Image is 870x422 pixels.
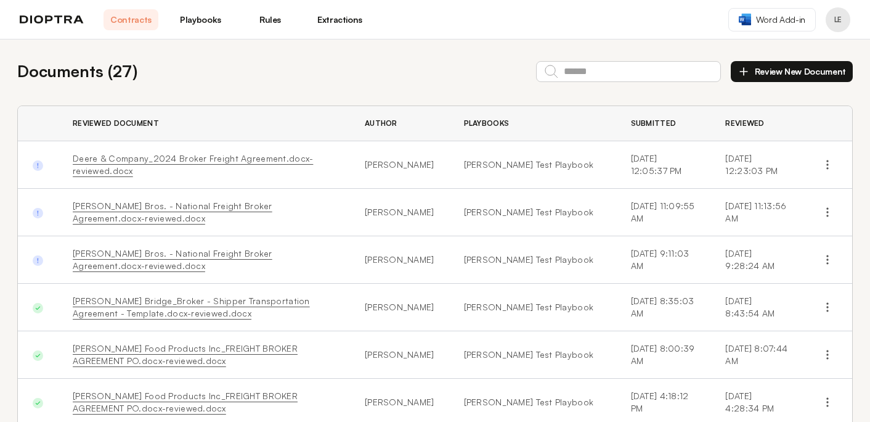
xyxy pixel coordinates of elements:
[33,350,43,361] img: Done
[464,396,601,408] a: [PERSON_NAME] Test Playbook
[33,160,43,171] img: Done
[616,141,711,189] td: [DATE] 12:05:37 PM
[616,284,711,331] td: [DATE] 8:35:03 AM
[73,296,310,318] a: [PERSON_NAME] Bridge_Broker - Shipper Transportation Agreement - Template.docx-reviewed.docx
[73,153,313,176] a: Deere & Company_2024 Broker Freight Agreement.docx-reviewed.docx
[739,14,751,25] img: word
[17,59,137,83] h2: Documents ( 27 )
[243,9,298,30] a: Rules
[710,189,803,236] td: [DATE] 11:13:56 AM
[710,236,803,284] td: [DATE] 9:28:24 AM
[464,301,601,313] a: [PERSON_NAME] Test Playbook
[33,255,43,266] img: Done
[449,106,616,141] th: Playbooks
[33,208,43,218] img: Done
[73,201,272,223] a: [PERSON_NAME] Bros. - National Freight Broker Agreement.docx-reviewed.docx
[350,141,449,189] td: [PERSON_NAME]
[464,159,601,171] a: [PERSON_NAME] Test Playbook
[20,15,84,24] img: logo
[350,189,449,236] td: [PERSON_NAME]
[756,14,805,26] span: Word Add-in
[710,331,803,379] td: [DATE] 8:07:44 AM
[58,106,350,141] th: Reviewed Document
[173,9,228,30] a: Playbooks
[616,189,711,236] td: [DATE] 11:09:55 AM
[464,349,601,361] a: [PERSON_NAME] Test Playbook
[826,7,850,32] button: Profile menu
[616,331,711,379] td: [DATE] 8:00:39 AM
[464,206,601,218] a: [PERSON_NAME] Test Playbook
[350,284,449,331] td: [PERSON_NAME]
[616,106,711,141] th: Submitted
[73,343,298,366] a: [PERSON_NAME] Food Products Inc_FREIGHT BROKER AGREEMENT PO.docx-reviewed.docx
[312,9,367,30] a: Extractions
[350,236,449,284] td: [PERSON_NAME]
[350,331,449,379] td: [PERSON_NAME]
[728,8,816,31] a: Word Add-in
[731,61,853,82] button: Review New Document
[73,391,298,413] a: [PERSON_NAME] Food Products Inc_FREIGHT BROKER AGREEMENT PO.docx-reviewed.docx
[33,303,43,313] img: Done
[350,106,449,141] th: Author
[33,398,43,408] img: Done
[710,106,803,141] th: Reviewed
[616,236,711,284] td: [DATE] 9:11:03 AM
[710,141,803,189] td: [DATE] 12:23:03 PM
[104,9,158,30] a: Contracts
[464,254,601,266] a: [PERSON_NAME] Test Playbook
[710,284,803,331] td: [DATE] 8:43:54 AM
[73,248,272,271] a: [PERSON_NAME] Bros. - National Freight Broker Agreement.docx-reviewed.docx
